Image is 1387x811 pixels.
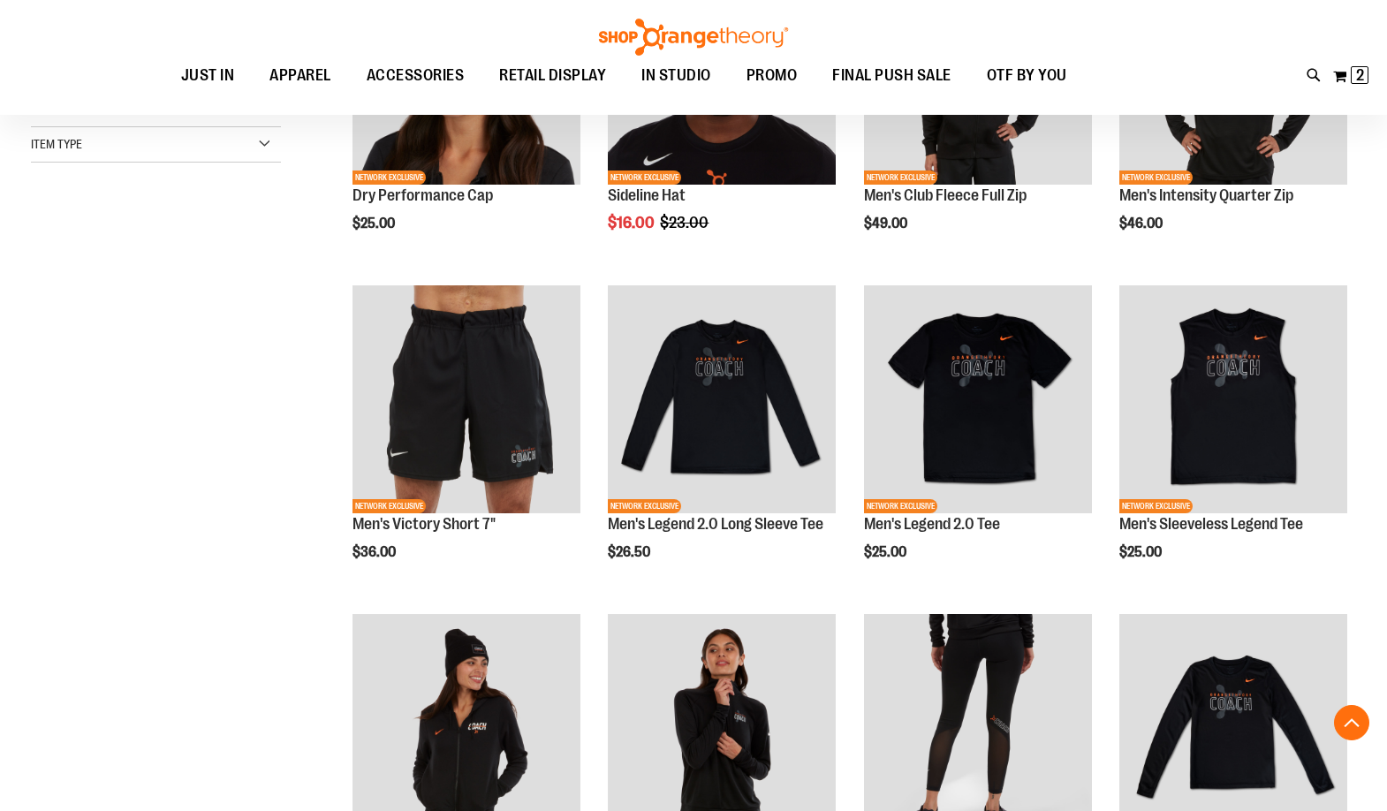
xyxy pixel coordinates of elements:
[1119,544,1164,560] span: $25.00
[864,285,1092,516] a: OTF Mens Coach FA23 Legend 2.0 SS Tee - Black primary imageNETWORK EXCLUSIVE
[352,544,398,560] span: $36.00
[1119,285,1347,516] a: OTF Mens Coach FA23 Legend Sleeveless Tee - Black primary imageNETWORK EXCLUSIVE
[499,56,606,95] span: RETAIL DISPLAY
[252,56,349,96] a: APPAREL
[367,56,465,95] span: ACCESSORIES
[855,277,1101,605] div: product
[1119,515,1303,533] a: Men's Sleeveless Legend Tee
[864,171,937,185] span: NETWORK EXCLUSIVE
[1110,277,1356,605] div: product
[352,499,426,513] span: NETWORK EXCLUSIVE
[832,56,951,95] span: FINAL PUSH SALE
[608,544,653,560] span: $26.50
[181,56,235,95] span: JUST IN
[660,214,711,231] span: $23.00
[864,216,910,231] span: $49.00
[608,515,823,533] a: Men's Legend 2.0 Long Sleeve Tee
[608,285,836,513] img: OTF Mens Coach FA23 Legend 2.0 LS Tee - Black primary image
[864,515,1000,533] a: Men's Legend 2.0 Tee
[641,56,711,95] span: IN STUDIO
[608,214,657,231] span: $16.00
[864,285,1092,513] img: OTF Mens Coach FA23 Legend 2.0 SS Tee - Black primary image
[864,544,909,560] span: $25.00
[815,56,969,96] a: FINAL PUSH SALE
[163,56,253,96] a: JUST IN
[729,56,815,96] a: PROMO
[31,137,82,151] span: Item Type
[352,171,426,185] span: NETWORK EXCLUSIVE
[747,56,798,95] span: PROMO
[1334,705,1369,740] button: Back To Top
[352,285,580,516] a: OTF Mens Coach FA23 Victory Short - Black primary imageNETWORK EXCLUSIVE
[987,56,1067,95] span: OTF BY YOU
[1119,216,1165,231] span: $46.00
[608,171,681,185] span: NETWORK EXCLUSIVE
[864,186,1027,204] a: Men's Club Fleece Full Zip
[269,56,331,95] span: APPAREL
[608,499,681,513] span: NETWORK EXCLUSIVE
[969,56,1085,96] a: OTF BY YOU
[608,285,836,516] a: OTF Mens Coach FA23 Legend 2.0 LS Tee - Black primary imageNETWORK EXCLUSIVE
[352,285,580,513] img: OTF Mens Coach FA23 Victory Short - Black primary image
[864,499,937,513] span: NETWORK EXCLUSIVE
[596,19,791,56] img: Shop Orangetheory
[1119,499,1193,513] span: NETWORK EXCLUSIVE
[1119,171,1193,185] span: NETWORK EXCLUSIVE
[344,277,589,605] div: product
[608,186,686,204] a: Sideline Hat
[481,56,624,96] a: RETAIL DISPLAY
[1119,285,1347,513] img: OTF Mens Coach FA23 Legend Sleeveless Tee - Black primary image
[1119,186,1293,204] a: Men's Intensity Quarter Zip
[349,56,482,96] a: ACCESSORIES
[352,515,496,533] a: Men's Victory Short 7"
[624,56,729,95] a: IN STUDIO
[352,186,493,204] a: Dry Performance Cap
[352,216,398,231] span: $25.00
[1356,66,1364,84] span: 2
[599,277,845,605] div: product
